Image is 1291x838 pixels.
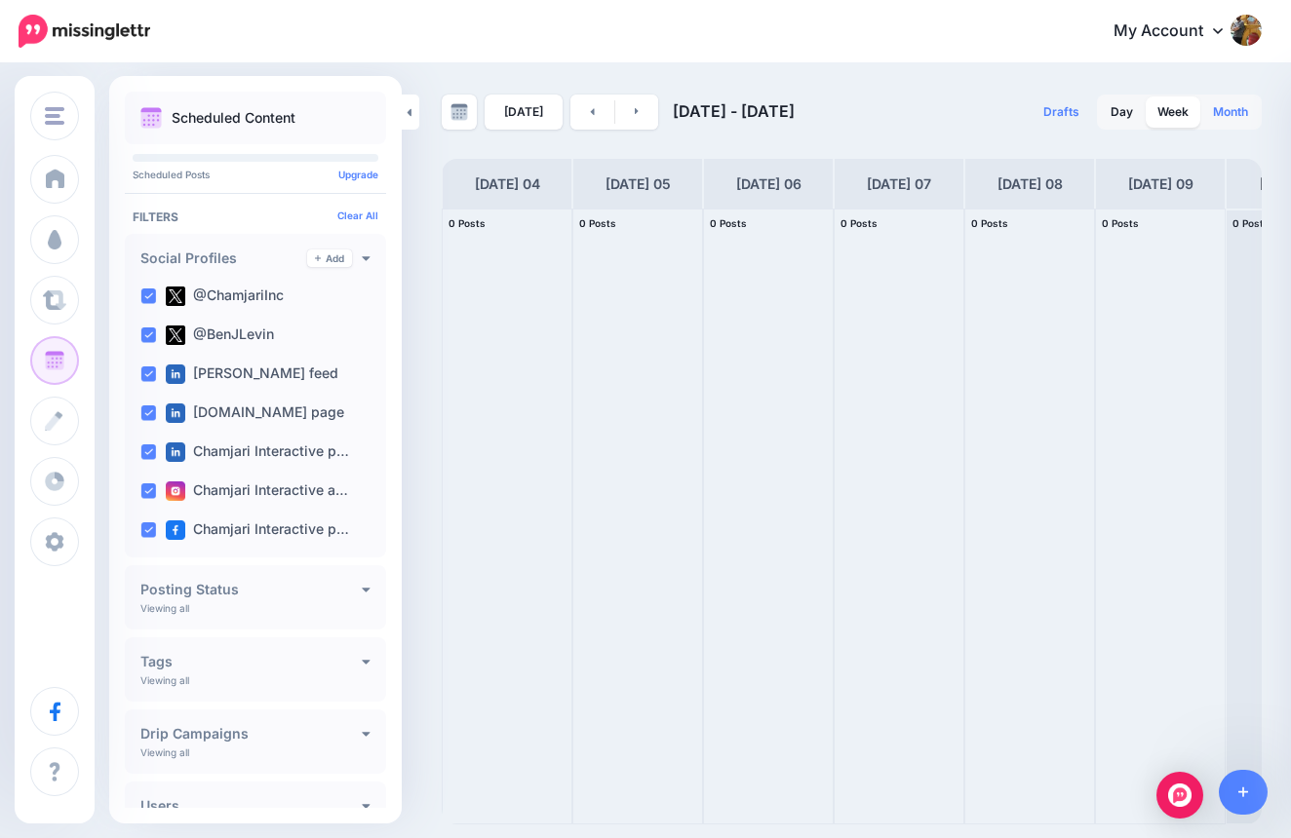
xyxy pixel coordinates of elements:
[485,95,563,130] a: [DATE]
[166,520,185,540] img: facebook-square.png
[166,403,185,423] img: linkedin-square.png
[1146,96,1200,128] a: Week
[140,799,362,813] h4: Users
[140,107,162,129] img: calendar.png
[19,15,150,48] img: Missinglettr
[140,602,189,614] p: Viewing all
[140,655,362,668] h4: Tags
[166,481,185,501] img: instagram-square.png
[140,746,189,758] p: Viewing all
[172,111,295,125] p: Scheduled Content
[606,172,671,196] h4: [DATE] 05
[133,209,378,224] h4: Filters
[140,727,362,741] h4: Drip Campaigns
[1232,217,1270,229] span: 0 Posts
[998,172,1063,196] h4: [DATE] 08
[338,169,378,180] a: Upgrade
[166,364,185,384] img: linkedin-square.png
[1043,106,1079,118] span: Drafts
[140,674,189,686] p: Viewing all
[166,325,274,345] label: @BenJLevin
[450,103,468,121] img: calendar-grey-darker.png
[140,251,307,265] h4: Social Profiles
[166,403,344,423] label: [DOMAIN_NAME] page
[475,172,540,196] h4: [DATE] 04
[1032,95,1091,130] a: Drafts
[166,364,338,384] label: [PERSON_NAME] feed
[166,481,348,501] label: Chamjari Interactive a…
[710,217,747,229] span: 0 Posts
[971,217,1008,229] span: 0 Posts
[579,217,616,229] span: 0 Posts
[1201,96,1260,128] a: Month
[166,442,185,462] img: linkedin-square.png
[166,325,185,345] img: twitter-square.png
[1128,172,1193,196] h4: [DATE] 09
[133,170,378,179] p: Scheduled Posts
[1099,96,1145,128] a: Day
[45,107,64,125] img: menu.png
[449,217,486,229] span: 0 Posts
[166,520,349,540] label: Chamjari Interactive p…
[1102,217,1139,229] span: 0 Posts
[1156,772,1203,819] div: Open Intercom Messenger
[307,249,352,267] a: Add
[673,101,795,121] span: [DATE] - [DATE]
[337,209,378,221] a: Clear All
[166,286,185,306] img: twitter-square.png
[1094,8,1262,56] a: My Account
[867,172,931,196] h4: [DATE] 07
[166,286,284,306] label: @ChamjariInc
[166,442,349,462] label: Chamjari Interactive p…
[140,583,362,596] h4: Posting Status
[736,172,802,196] h4: [DATE] 06
[841,217,878,229] span: 0 Posts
